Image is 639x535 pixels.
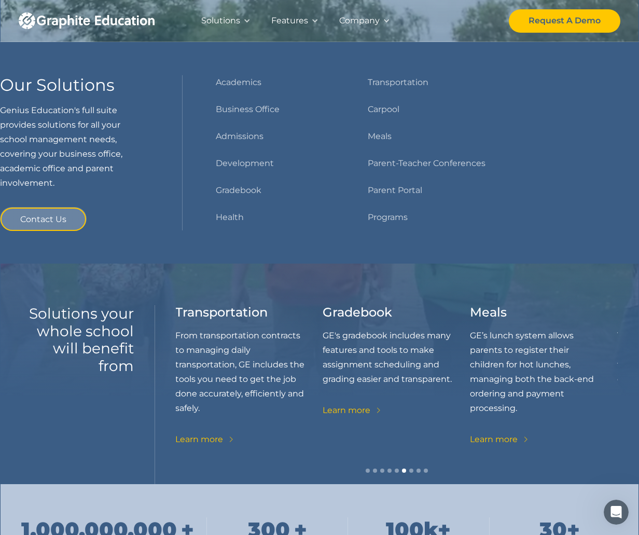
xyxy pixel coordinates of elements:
div: Show slide 9 of 9 [424,469,428,473]
div: Show slide 3 of 9 [380,469,384,473]
p: GE’s lunch system allows parents to register their children for hot lunches, managing both the ba... [470,328,617,416]
div: Learn more [175,432,223,447]
div: 7 of 9 [323,305,470,447]
div: Show slide 6 of 9 [402,469,406,473]
div: Show slide 5 of 9 [395,469,399,473]
div: 6 of 9 [175,305,323,447]
h3: Gradebook [323,305,392,320]
h3: Meals [470,305,507,320]
a: Parent-Teacher Conferences [368,156,485,171]
a: Academics [216,75,261,90]
a: Gradebook [216,183,261,198]
div: carousel [176,305,618,484]
h2: Solutions your whole school will benefit from [21,305,134,375]
div: Show slide 7 of 9 [409,469,413,473]
a: Admissions [216,129,263,144]
div: 8 of 9 [470,305,617,447]
h3: Transportation [175,305,268,320]
a: Meals [368,129,392,144]
a: Learn more [175,432,235,447]
a: Parent Portal [368,183,422,198]
div: Show slide 4 of 9 [387,469,392,473]
div: Learn more [323,403,370,418]
p: From transportation contracts to managing daily transportation, GE includes the tools you need to... [175,328,323,416]
div: Solutions [201,13,240,28]
a: Business Office [216,102,280,117]
a: Health [216,210,244,225]
div: Show slide 1 of 9 [366,469,370,473]
div: Show slide 2 of 9 [373,469,377,473]
div: Company [339,13,380,28]
div: Features [271,13,308,28]
div: Show slide 8 of 9 [416,469,421,473]
a: Carpool [368,102,399,117]
iframe: Intercom live chat [604,500,629,525]
a: Transportation [368,75,428,90]
a: Programs [368,210,408,225]
div: Request A Demo [529,13,601,28]
a: Development [216,156,274,171]
div: Contact Us [20,212,66,227]
div: Learn more [470,432,518,447]
a: Request A Demo [509,9,620,33]
p: GE's gradebook includes many features and tools to make assignment scheduling and grading easier ... [323,328,470,387]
